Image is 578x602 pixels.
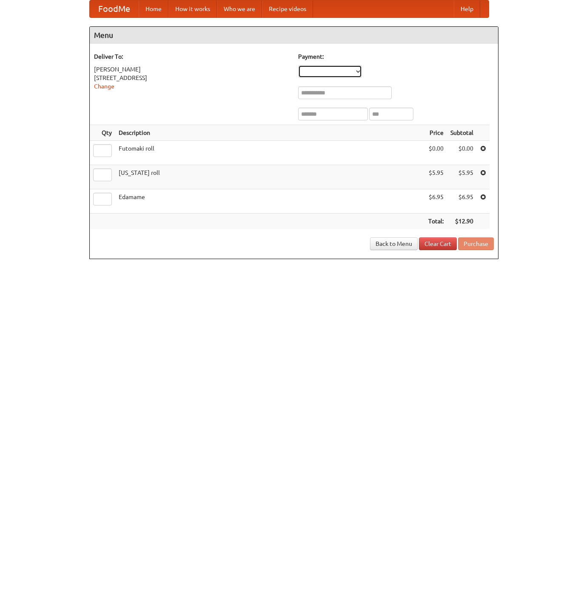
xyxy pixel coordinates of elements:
th: Qty [90,125,115,141]
a: Change [94,83,114,90]
td: $6.95 [425,189,447,214]
div: [PERSON_NAME] [94,65,290,74]
th: $12.90 [447,214,477,229]
a: Who we are [217,0,262,17]
td: $5.95 [447,165,477,189]
h4: Menu [90,27,498,44]
td: $5.95 [425,165,447,189]
td: $0.00 [447,141,477,165]
div: [STREET_ADDRESS] [94,74,290,82]
a: Home [139,0,168,17]
td: $0.00 [425,141,447,165]
h5: Deliver To: [94,52,290,61]
a: How it works [168,0,217,17]
th: Price [425,125,447,141]
a: Clear Cart [419,237,457,250]
th: Description [115,125,425,141]
th: Subtotal [447,125,477,141]
td: [US_STATE] roll [115,165,425,189]
td: Futomaki roll [115,141,425,165]
a: Help [454,0,480,17]
h5: Payment: [298,52,494,61]
a: Back to Menu [370,237,418,250]
td: $6.95 [447,189,477,214]
button: Purchase [458,237,494,250]
td: Edamame [115,189,425,214]
a: Recipe videos [262,0,313,17]
a: FoodMe [90,0,139,17]
th: Total: [425,214,447,229]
